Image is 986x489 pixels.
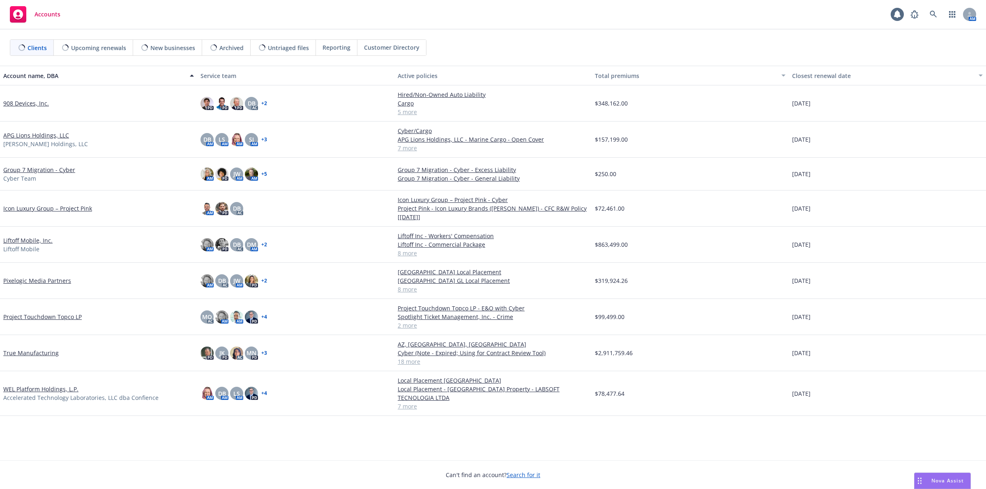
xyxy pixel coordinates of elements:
[215,97,228,110] img: photo
[398,195,588,204] a: Icon Luxury Group – Project Pink - Cyber
[398,357,588,366] a: 18 more
[792,204,811,213] span: [DATE]
[398,204,588,221] a: Project Pink - Icon Luxury Brands ([PERSON_NAME]) - CFC R&W Policy [[DATE]]
[792,312,811,321] span: [DATE]
[233,389,240,398] span: LS
[792,240,811,249] span: [DATE]
[261,351,267,356] a: + 3
[3,174,36,183] span: Cyber Team
[215,238,228,251] img: photo
[230,310,243,324] img: photo
[792,389,811,398] span: [DATE]
[3,349,59,357] a: True Manufacturing
[3,236,53,245] a: Liftoff Mobile, Inc.
[200,202,214,215] img: photo
[398,165,588,174] a: Group 7 Migration - Cyber - Excess Liability
[446,471,540,479] span: Can't find an account?
[398,249,588,257] a: 8 more
[261,242,267,247] a: + 2
[398,108,588,116] a: 5 more
[248,99,256,108] span: DB
[792,135,811,144] span: [DATE]
[203,135,211,144] span: DB
[202,312,212,321] span: MQ
[398,376,588,385] a: Local Placement [GEOGRAPHIC_DATA]
[233,170,240,178] span: JW
[200,387,214,400] img: photo
[595,276,628,285] span: $319,924.26
[398,240,588,249] a: Liftoff Inc - Commercial Package
[219,135,225,144] span: LS
[3,312,82,321] a: Project Touchdown Topco LP
[3,245,39,253] span: Liftoff Mobile
[249,135,254,144] span: SJ
[507,471,540,479] a: Search for it
[792,349,811,357] span: [DATE]
[398,268,588,276] a: [GEOGRAPHIC_DATA] Local Placement
[398,385,588,402] a: Local Placement - [GEOGRAPHIC_DATA] Property - LABSOFT TECNOLOGIA LTDA
[219,44,244,52] span: Archived
[398,90,588,99] a: Hired/Non-Owned Auto Liability
[261,137,267,142] a: + 3
[398,312,588,321] a: Spotlight Ticket Management, Inc. - Crime
[792,71,974,80] div: Closest renewal date
[944,6,961,23] a: Switch app
[150,44,195,52] span: New businesses
[261,172,267,177] a: + 5
[398,144,588,152] a: 7 more
[595,135,628,144] span: $157,199.00
[398,135,588,144] a: APG Lions Holdings, LLC - Marine Cargo - Open Cover
[792,170,811,178] span: [DATE]
[3,385,78,393] a: WEL Platform Holdings, L.P.
[200,347,214,360] img: photo
[595,349,633,357] span: $2,911,759.46
[398,349,588,357] a: Cyber (Note - Expired; Using for Contract Review Tool)
[218,276,226,285] span: DB
[219,349,225,357] span: JK
[247,240,256,249] span: DM
[3,276,71,285] a: Pixelogic Media Partners
[261,278,267,283] a: + 2
[261,391,267,396] a: + 4
[398,402,588,411] a: 7 more
[233,276,240,285] span: JW
[233,240,241,249] span: DB
[71,44,126,52] span: Upcoming renewals
[394,66,592,85] button: Active policies
[230,97,243,110] img: photo
[3,140,88,148] span: [PERSON_NAME] Holdings, LLC
[592,66,789,85] button: Total premiums
[3,131,69,140] a: APG Lions Holdings, LLC
[233,204,241,213] span: DB
[398,285,588,294] a: 8 more
[200,168,214,181] img: photo
[200,274,214,287] img: photo
[789,66,986,85] button: Closest renewal date
[230,133,243,146] img: photo
[245,310,258,324] img: photo
[398,174,588,183] a: Group 7 Migration - Cyber - General Liability
[595,204,624,213] span: $72,461.00
[398,340,588,349] a: AZ, [GEOGRAPHIC_DATA], [GEOGRAPHIC_DATA]
[398,304,588,312] a: Project Touchdown Topco LP - E&O with Cyber
[3,71,185,80] div: Account name, DBA
[792,276,811,285] span: [DATE]
[915,473,925,489] div: Drag to move
[245,387,258,400] img: photo
[7,3,64,26] a: Accounts
[595,312,624,321] span: $99,499.00
[792,99,811,108] span: [DATE]
[215,310,228,324] img: photo
[914,473,971,489] button: Nova Assist
[28,44,47,52] span: Clients
[595,240,628,249] span: $863,499.00
[925,6,942,23] a: Search
[398,276,588,285] a: [GEOGRAPHIC_DATA] GL Local Placement
[200,97,214,110] img: photo
[398,321,588,330] a: 2 more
